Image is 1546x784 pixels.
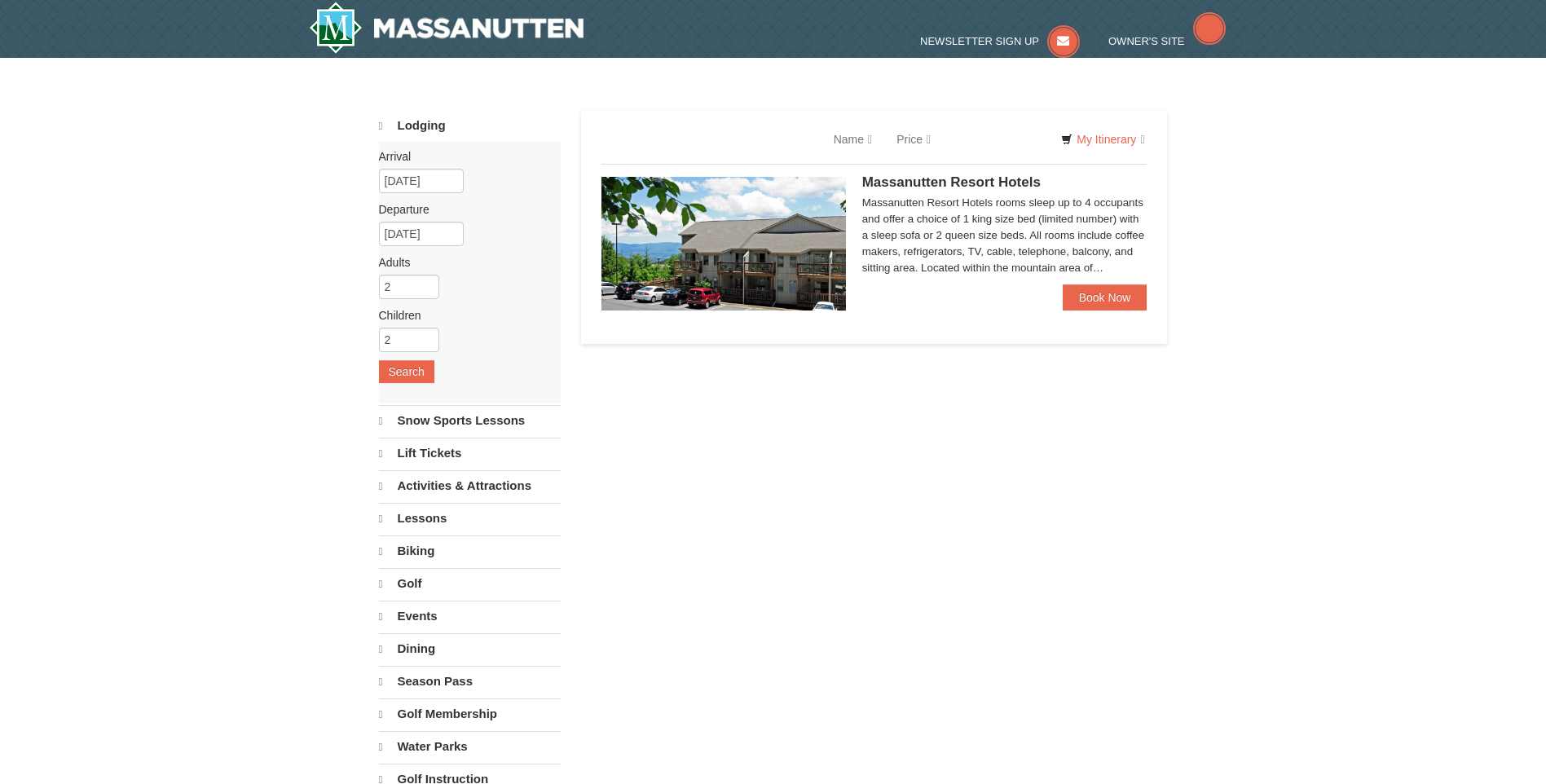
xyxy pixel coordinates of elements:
a: Book Now [1063,284,1147,311]
label: Children [379,307,548,324]
a: My Itinerary [1050,127,1155,152]
a: Name [821,123,884,156]
a: Golf [379,568,561,599]
a: Newsletter Sign Up [920,35,1080,47]
a: Lodging [379,111,561,141]
a: Price [884,123,943,156]
label: Adults [379,254,548,271]
a: Biking [379,535,561,566]
a: Lift Tickets [379,438,561,469]
a: Dining [379,633,561,664]
span: Massanutten Resort Hotels [862,174,1041,190]
a: Owner's Site [1108,35,1226,47]
a: Events [379,601,561,632]
a: Season Pass [379,666,561,697]
label: Departure [379,201,548,218]
span: Owner's Site [1108,35,1185,47]
button: Search [379,360,434,383]
a: Massanutten Resort [309,2,584,54]
a: Water Parks [379,731,561,762]
label: Arrival [379,148,548,165]
img: 19219026-1-e3b4ac8e.jpg [601,177,846,311]
img: Massanutten Resort Logo [309,2,584,54]
a: Activities & Attractions [379,470,561,501]
a: Snow Sports Lessons [379,405,561,436]
a: Lessons [379,503,561,534]
div: Massanutten Resort Hotels rooms sleep up to 4 occupants and offer a choice of 1 king size bed (li... [862,195,1147,276]
span: Newsletter Sign Up [920,35,1039,47]
a: Golf Membership [379,698,561,729]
